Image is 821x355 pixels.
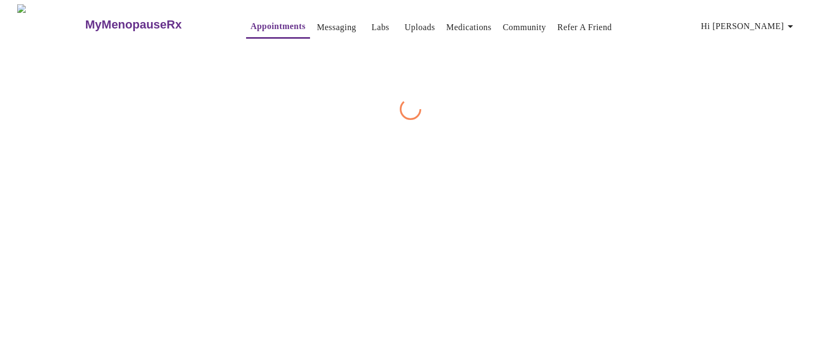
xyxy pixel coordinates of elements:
button: Uploads [400,17,440,38]
a: Appointments [250,19,305,34]
button: Appointments [246,16,309,39]
a: Messaging [317,20,356,35]
a: Uploads [405,20,435,35]
img: MyMenopauseRx Logo [17,4,84,45]
a: Labs [372,20,390,35]
button: Hi [PERSON_NAME] [697,16,801,37]
h3: MyMenopauseRx [85,18,182,32]
button: Labs [363,17,398,38]
span: Hi [PERSON_NAME] [701,19,797,34]
button: Community [499,17,551,38]
a: Refer a Friend [557,20,612,35]
button: Medications [442,17,496,38]
button: Refer a Friend [553,17,616,38]
a: Medications [446,20,492,35]
button: Messaging [313,17,361,38]
a: Community [503,20,546,35]
a: MyMenopauseRx [84,6,225,44]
